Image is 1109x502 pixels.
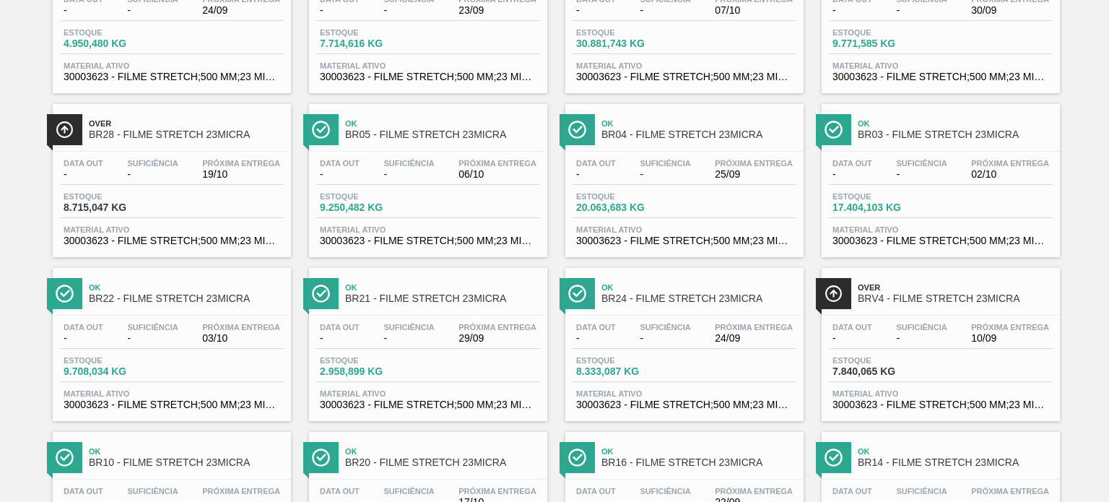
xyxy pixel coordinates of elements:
[42,93,298,257] a: ÍconeOverBR28 - FILME STRETCH 23MICRAData out-Suficiência-Próxima Entrega19/10Estoque8.715,047 KG...
[896,159,947,168] span: Suficiência
[64,159,103,168] span: Data out
[64,366,165,377] span: 9.708,034 KG
[576,72,793,82] span: 30003623 - FILME STRETCH;500 MM;23 MICRA;;HISTRETCH
[971,169,1049,180] span: 02/10
[640,169,690,180] span: -
[576,169,616,180] span: -
[858,447,1053,456] span: Ok
[64,61,280,70] span: Material ativo
[832,192,934,201] span: Estoque
[896,5,947,16] span: -
[320,235,536,246] span: 30003623 - FILME STRETCH;500 MM;23 MICRA;;HISTRETCH
[858,457,1053,468] span: BR14 - FILME STRETCH 23MICRA
[832,366,934,377] span: 7.840,065 KG
[601,447,796,456] span: Ok
[127,487,178,495] span: Suficiência
[312,121,330,139] img: Ícone
[320,38,421,49] span: 7.714,616 KG
[825,121,843,139] img: Ícone
[825,449,843,467] img: Ícone
[458,159,536,168] span: Próxima Entrega
[811,93,1067,257] a: ÍconeOkBR03 - FILME STRETCH 23MICRAData out-Suficiência-Próxima Entrega02/10Estoque17.404,103 KGM...
[896,333,947,344] span: -
[312,449,330,467] img: Ícone
[202,159,280,168] span: Próxima Entrega
[640,5,690,16] span: -
[576,389,793,398] span: Material ativo
[896,169,947,180] span: -
[127,5,178,16] span: -
[576,399,793,410] span: 30003623 - FILME STRETCH;500 MM;23 MICRA;;HISTRETCH
[383,323,434,332] span: Suficiência
[601,119,796,128] span: Ok
[320,356,421,365] span: Estoque
[971,323,1049,332] span: Próxima Entrega
[715,333,793,344] span: 24/09
[971,487,1049,495] span: Próxima Entrega
[320,192,421,201] span: Estoque
[127,169,178,180] span: -
[601,283,796,292] span: Ok
[832,225,1049,234] span: Material ativo
[202,323,280,332] span: Próxima Entrega
[89,447,284,456] span: Ok
[832,169,872,180] span: -
[298,257,554,421] a: ÍconeOkBR21 - FILME STRETCH 23MICRAData out-Suficiência-Próxima Entrega29/09Estoque2.958,899 KGMa...
[64,399,280,410] span: 30003623 - FILME STRETCH;500 MM;23 MICRA;;HISTRETCH
[832,389,1049,398] span: Material ativo
[601,457,796,468] span: BR16 - FILME STRETCH 23MICRA
[896,487,947,495] span: Suficiência
[320,389,536,398] span: Material ativo
[458,323,536,332] span: Próxima Entrega
[832,28,934,37] span: Estoque
[64,169,103,180] span: -
[320,28,421,37] span: Estoque
[971,159,1049,168] span: Próxima Entrega
[832,38,934,49] span: 9.771,585 KG
[56,121,74,139] img: Ícone
[576,235,793,246] span: 30003623 - FILME STRETCH;500 MM;23 MICRA;;HISTRETCH
[383,487,434,495] span: Suficiência
[89,457,284,468] span: BR10 - FILME STRETCH 23MICRA
[64,356,165,365] span: Estoque
[64,72,280,82] span: 30003623 - FILME STRETCH;500 MM;23 MICRA;;HISTRETCH
[89,283,284,292] span: Ok
[971,5,1049,16] span: 30/09
[858,283,1053,292] span: Over
[42,257,298,421] a: ÍconeOkBR22 - FILME STRETCH 23MICRAData out-Suficiência-Próxima Entrega03/10Estoque9.708,034 KGMa...
[832,356,934,365] span: Estoque
[64,235,280,246] span: 30003623 - FILME STRETCH;500 MM;23 MICRA;;HISTRETCH
[383,5,434,16] span: -
[458,5,536,16] span: 23/09
[576,487,616,495] span: Data out
[320,169,360,180] span: -
[127,333,178,344] span: -
[127,159,178,168] span: Suficiência
[320,366,421,377] span: 2.958,899 KG
[383,159,434,168] span: Suficiência
[715,323,793,332] span: Próxima Entrega
[832,202,934,213] span: 17.404,103 KG
[64,333,103,344] span: -
[715,487,793,495] span: Próxima Entrega
[320,61,536,70] span: Material ativo
[832,159,872,168] span: Data out
[64,192,165,201] span: Estoque
[715,169,793,180] span: 25/09
[832,72,1049,82] span: 30003623 - FILME STRETCH;500 MM;23 MICRA;;HISTRETCH
[64,38,165,49] span: 4.950,480 KG
[298,93,554,257] a: ÍconeOkBR05 - FILME STRETCH 23MICRAData out-Suficiência-Próxima Entrega06/10Estoque9.250,482 KGMa...
[320,399,536,410] span: 30003623 - FILME STRETCH;500 MM;23 MICRA;;HISTRETCH
[64,323,103,332] span: Data out
[715,5,793,16] span: 07/10
[64,389,280,398] span: Material ativo
[832,323,872,332] span: Data out
[832,61,1049,70] span: Material ativo
[345,457,540,468] span: BR20 - FILME STRETCH 23MICRA
[320,159,360,168] span: Data out
[576,61,793,70] span: Material ativo
[858,293,1053,304] span: BRV4 - FILME STRETCH 23MICRA
[383,169,434,180] span: -
[832,5,872,16] span: -
[64,225,280,234] span: Material ativo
